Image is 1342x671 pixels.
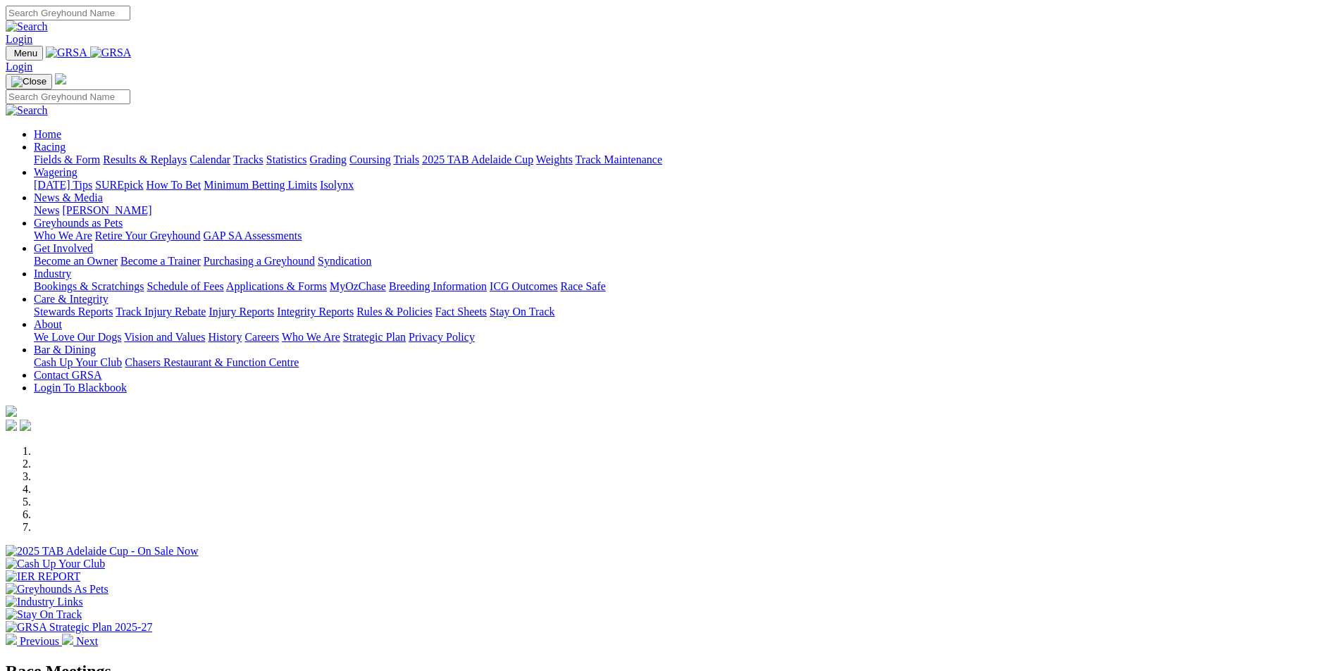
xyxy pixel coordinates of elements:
[34,153,100,165] a: Fields & Form
[349,153,391,165] a: Coursing
[62,204,151,216] a: [PERSON_NAME]
[34,268,71,280] a: Industry
[6,583,108,596] img: Greyhounds As Pets
[389,280,487,292] a: Breeding Information
[120,255,201,267] a: Become a Trainer
[34,153,1336,166] div: Racing
[76,635,98,647] span: Next
[266,153,307,165] a: Statistics
[34,255,118,267] a: Become an Owner
[244,331,279,343] a: Careers
[204,230,302,242] a: GAP SA Assessments
[14,48,37,58] span: Menu
[318,255,371,267] a: Syndication
[34,242,93,254] a: Get Involved
[34,280,144,292] a: Bookings & Scratchings
[356,306,433,318] a: Rules & Policies
[204,255,315,267] a: Purchasing a Greyhound
[103,153,187,165] a: Results & Replays
[34,166,77,178] a: Wagering
[576,153,662,165] a: Track Maintenance
[20,420,31,431] img: twitter.svg
[490,306,554,318] a: Stay On Track
[34,293,108,305] a: Care & Integrity
[209,306,274,318] a: Injury Reports
[536,153,573,165] a: Weights
[34,141,66,153] a: Racing
[95,179,143,191] a: SUREpick
[55,73,66,84] img: logo-grsa-white.png
[34,382,127,394] a: Login To Blackbook
[393,153,419,165] a: Trials
[190,153,230,165] a: Calendar
[6,89,130,104] input: Search
[330,280,386,292] a: MyOzChase
[90,46,132,59] img: GRSA
[95,230,201,242] a: Retire Your Greyhound
[6,621,152,634] img: GRSA Strategic Plan 2025-27
[34,217,123,229] a: Greyhounds as Pets
[34,230,1336,242] div: Greyhounds as Pets
[34,204,1336,217] div: News & Media
[282,331,340,343] a: Who We Are
[6,61,32,73] a: Login
[147,280,223,292] a: Schedule of Fees
[34,192,103,203] a: News & Media
[6,608,82,621] img: Stay On Track
[34,204,59,216] a: News
[6,6,130,20] input: Search
[34,356,122,368] a: Cash Up Your Club
[62,634,73,645] img: chevron-right-pager-white.svg
[6,558,105,570] img: Cash Up Your Club
[6,635,62,647] a: Previous
[34,179,92,191] a: [DATE] Tips
[6,406,17,417] img: logo-grsa-white.png
[226,280,327,292] a: Applications & Forms
[6,33,32,45] a: Login
[343,331,406,343] a: Strategic Plan
[34,179,1336,192] div: Wagering
[6,545,199,558] img: 2025 TAB Adelaide Cup - On Sale Now
[34,230,92,242] a: Who We Are
[6,634,17,645] img: chevron-left-pager-white.svg
[116,306,206,318] a: Track Injury Rebate
[34,331,121,343] a: We Love Our Dogs
[6,74,52,89] button: Toggle navigation
[277,306,354,318] a: Integrity Reports
[46,46,87,59] img: GRSA
[435,306,487,318] a: Fact Sheets
[125,356,299,368] a: Chasers Restaurant & Function Centre
[6,104,48,117] img: Search
[422,153,533,165] a: 2025 TAB Adelaide Cup
[11,76,46,87] img: Close
[34,331,1336,344] div: About
[6,20,48,33] img: Search
[208,331,242,343] a: History
[490,280,557,292] a: ICG Outcomes
[34,356,1336,369] div: Bar & Dining
[34,128,61,140] a: Home
[409,331,475,343] a: Privacy Policy
[34,344,96,356] a: Bar & Dining
[147,179,201,191] a: How To Bet
[34,280,1336,293] div: Industry
[6,46,43,61] button: Toggle navigation
[6,570,80,583] img: IER REPORT
[34,306,1336,318] div: Care & Integrity
[34,369,101,381] a: Contact GRSA
[6,596,83,608] img: Industry Links
[124,331,205,343] a: Vision and Values
[233,153,263,165] a: Tracks
[320,179,354,191] a: Isolynx
[560,280,605,292] a: Race Safe
[204,179,317,191] a: Minimum Betting Limits
[6,420,17,431] img: facebook.svg
[34,306,113,318] a: Stewards Reports
[20,635,59,647] span: Previous
[34,255,1336,268] div: Get Involved
[34,318,62,330] a: About
[310,153,347,165] a: Grading
[62,635,98,647] a: Next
